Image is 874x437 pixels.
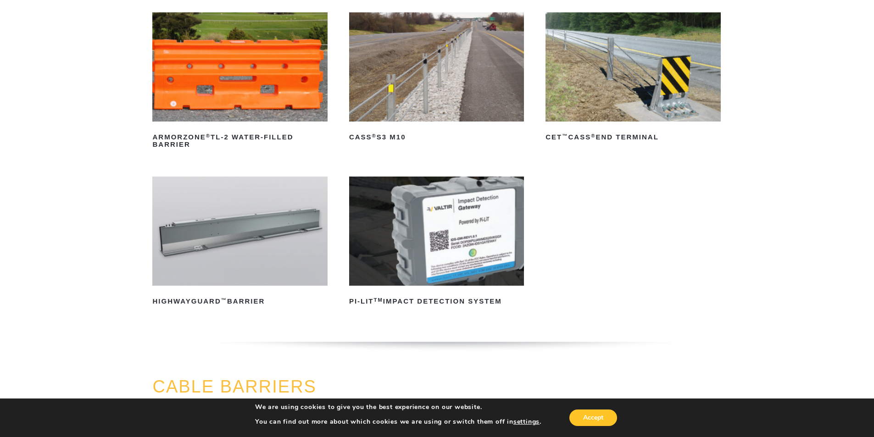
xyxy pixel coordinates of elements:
p: We are using cookies to give you the best experience on our website. [255,403,541,411]
h2: PI-LIT Impact Detection System [349,294,524,309]
sup: ® [591,133,596,138]
sup: TM [374,297,383,303]
h2: ArmorZone TL-2 Water-Filled Barrier [152,130,327,152]
a: HighwayGuard™Barrier [152,177,327,309]
a: PI-LITTMImpact Detection System [349,177,524,309]
button: settings [513,418,540,426]
p: You can find out more about which cookies we are using or switch them off in . [255,418,541,426]
sup: ™ [221,297,227,303]
a: CABLE BARRIERS [152,377,316,396]
sup: ™ [562,133,568,138]
sup: ® [206,133,211,138]
a: ArmorZone®TL-2 Water-Filled Barrier [152,12,327,152]
h2: CET CASS End Terminal [546,130,720,144]
a: CASS®S3 M10 [349,12,524,144]
h2: CASS S3 M10 [349,130,524,144]
a: CET™CASS®End Terminal [546,12,720,144]
h2: HighwayGuard Barrier [152,294,327,309]
button: Accept [569,409,617,426]
sup: ® [372,133,377,138]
